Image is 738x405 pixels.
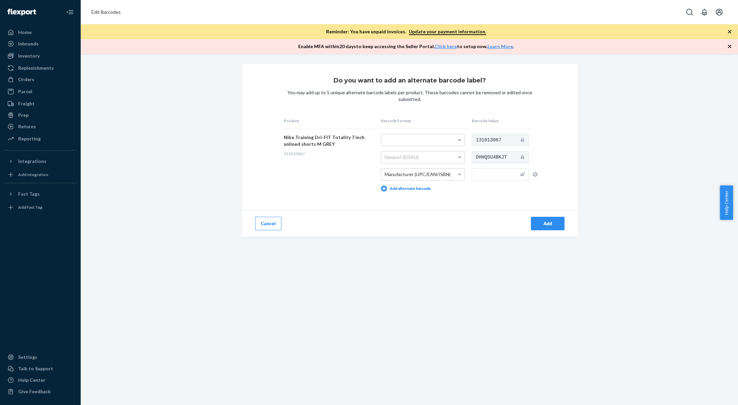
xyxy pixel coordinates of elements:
div: Orders [18,76,34,83]
a: Update your payment information. [409,29,486,35]
a: Inventory [4,50,77,61]
a: Add Fast Tag [4,202,77,213]
th: Barcode Format [379,113,470,129]
a: Click here [435,43,457,49]
button: Add alternate barcode [381,185,431,192]
div: Freight [18,100,35,107]
a: Freight [4,98,77,109]
button: Open account menu [712,5,726,19]
button: Fast Tags [4,189,77,199]
th: Product [282,113,379,129]
div: Nike Training Dri-FIT Totality 7 inch unlined shorts M GREY [284,134,374,147]
button: Add [531,217,565,230]
div: Give Feedback [18,388,51,395]
div: Settings [18,354,37,361]
a: Learn More [488,43,513,49]
a: Replenishments [4,63,77,73]
div: Help Center [18,377,45,383]
a: Prep [4,110,77,121]
a: Returns [4,121,77,132]
button: Cancel [255,217,281,230]
button: Give Feedback [4,386,77,397]
div: Flexport (DSKU) [381,151,465,163]
p: Reminder: You have unpaid invoices. [326,28,486,35]
div: Replenishments [18,65,54,71]
p: Enable MFA within 20 days to keep accessing the Seller Portal. to setup now. . [298,43,514,50]
button: Open notifications [698,5,711,19]
img: Flexport logo [7,9,36,15]
div: You may add up to 5 unique alternate barcode labels per product. These barcodes cannot be removed... [282,89,538,103]
div: Add Fast Tag [18,204,42,210]
div: Integrations [18,158,46,165]
a: Reporting [4,133,77,144]
span: 131013067 [284,151,305,156]
iframe: Opens a widget where you can chat to one of our agents [695,385,731,402]
a: Home [4,27,77,38]
button: Integrations [4,156,77,167]
div: Inbounds [18,40,39,47]
div: Parcel [18,88,32,95]
button: Talk to Support [4,363,77,374]
ol: breadcrumbs [86,3,126,21]
a: Inbounds [4,38,77,49]
button: Close Navigation [63,5,77,19]
a: Settings [4,352,77,363]
div: Fast Tags [18,191,40,197]
a: Help Center [4,375,77,385]
span: Manufacturer (UPC/EAN/ISBN) [385,171,451,177]
button: Help Center [720,185,733,220]
div: Talk to Support [18,365,53,372]
div: Reporting [18,135,41,142]
div: Home [18,29,32,36]
a: Add Integration [4,169,77,180]
div: Returns [18,123,36,130]
div: Inventory [18,53,40,59]
div: Add Integration [18,172,48,177]
th: Barcode Value [470,113,538,129]
h1: Do you want to add an alternate barcode label? [282,77,538,84]
a: Parcel [4,86,77,97]
div: Add [537,220,559,227]
a: Orders [4,74,77,85]
div: Prep [18,112,29,119]
button: Open Search Box [683,5,696,19]
span: Edit Barcodes [91,9,121,15]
